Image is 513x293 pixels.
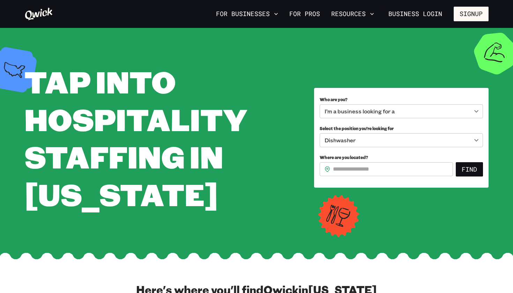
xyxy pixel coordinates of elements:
a: For Pros [287,8,323,20]
button: Find [456,162,483,177]
a: Business Login [382,7,448,21]
button: For Businesses [213,8,281,20]
button: Resources [328,8,377,20]
div: Dishwasher [320,133,483,147]
span: Where are you located? [320,155,368,160]
button: Signup [454,7,489,21]
span: Tap into Hospitality Staffing in [US_STATE] [24,61,247,214]
div: I’m a business looking for a [320,104,483,118]
span: Select the position you’re looking for [320,126,394,131]
span: Who are you? [320,97,348,102]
